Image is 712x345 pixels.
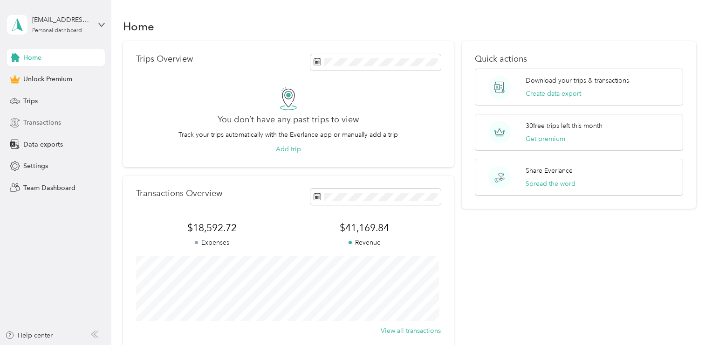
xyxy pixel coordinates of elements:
[475,54,683,64] p: Quick actions
[381,326,441,336] button: View all transactions
[526,134,565,144] button: Get premium
[136,238,288,247] p: Expenses
[526,89,581,99] button: Create data export
[32,28,82,34] div: Personal dashboard
[276,144,301,154] button: Add trip
[526,179,575,189] button: Spread the word
[32,15,90,25] div: [EMAIL_ADDRESS][DOMAIN_NAME]
[526,121,602,131] p: 30 free trips left this month
[23,140,63,149] span: Data exports
[23,53,41,63] span: Home
[23,161,48,171] span: Settings
[288,221,441,234] span: $41,169.84
[23,96,38,106] span: Trips
[123,21,154,31] h1: Home
[23,74,72,84] span: Unlock Premium
[526,76,629,85] p: Download your trips & transactions
[288,238,441,247] p: Revenue
[5,331,53,340] button: Help center
[23,183,75,193] span: Team Dashboard
[526,166,573,176] p: Share Everlance
[178,130,398,140] p: Track your trips automatically with the Everlance app or manually add a trip
[218,115,359,125] h2: You don’t have any past trips to view
[660,293,712,345] iframe: Everlance-gr Chat Button Frame
[136,54,193,64] p: Trips Overview
[23,118,61,127] span: Transactions
[136,221,288,234] span: $18,592.72
[136,189,222,198] p: Transactions Overview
